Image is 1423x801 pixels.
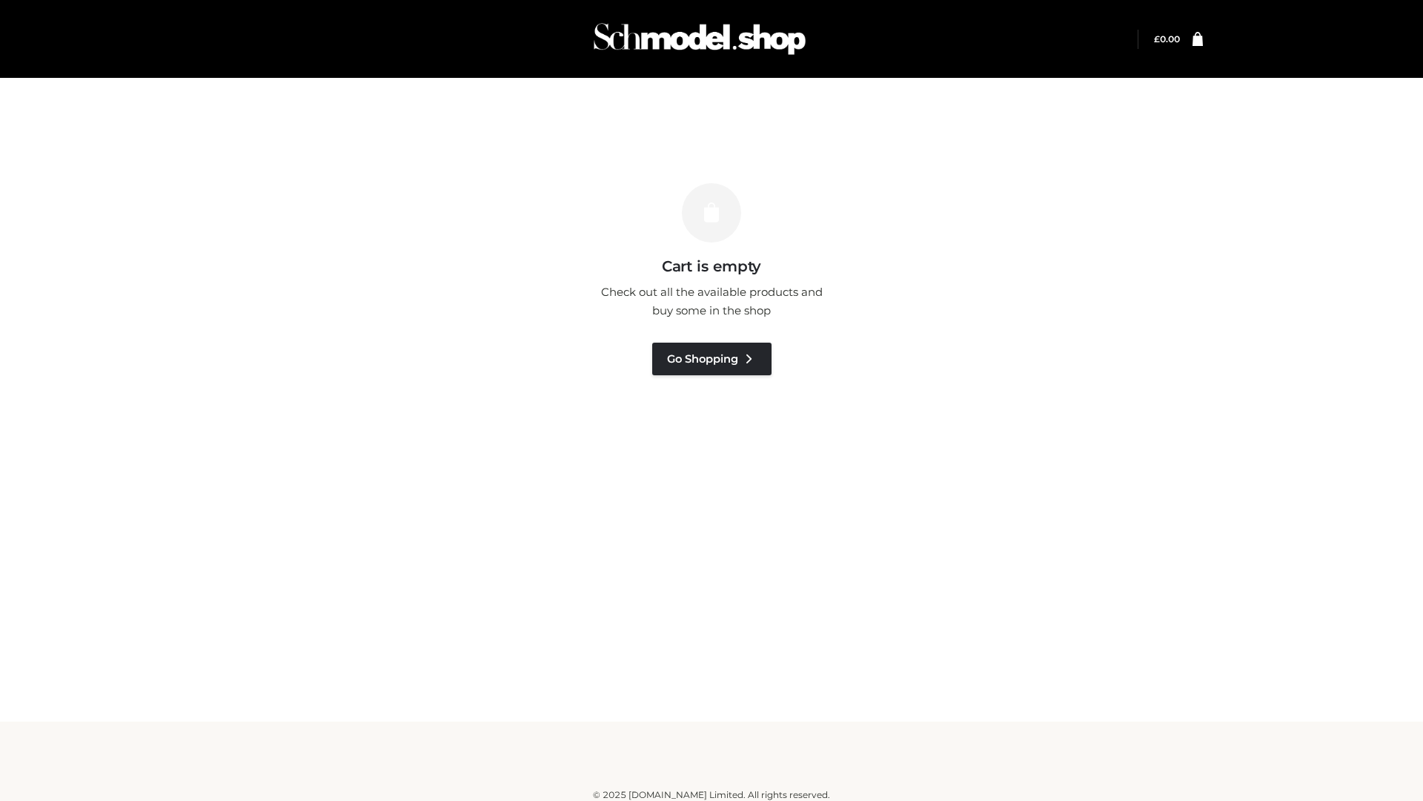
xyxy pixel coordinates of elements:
[588,10,811,68] img: Schmodel Admin 964
[593,283,830,320] p: Check out all the available products and buy some in the shop
[1154,33,1180,44] bdi: 0.00
[1154,33,1180,44] a: £0.00
[253,257,1170,275] h3: Cart is empty
[652,343,772,375] a: Go Shopping
[1154,33,1160,44] span: £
